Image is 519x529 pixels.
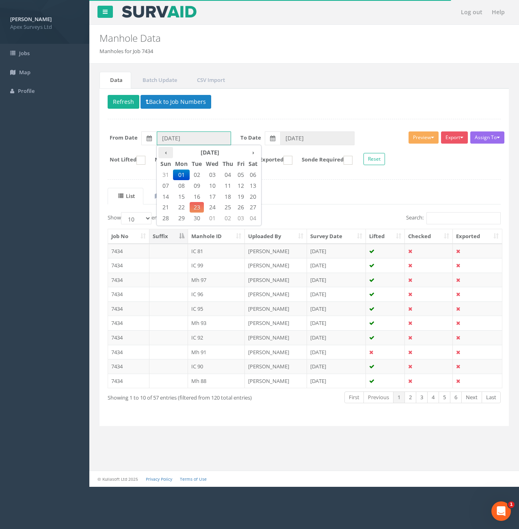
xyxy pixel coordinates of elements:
strong: [PERSON_NAME] [10,15,52,23]
span: 25 [221,202,235,213]
td: 7434 [108,374,149,388]
th: ‹ [158,147,173,158]
td: [PERSON_NAME] [245,244,307,258]
span: 01 [204,213,221,224]
a: 5 [439,391,450,403]
td: Mh 91 [188,345,245,359]
td: [DATE] [307,345,366,359]
button: Export [441,131,468,144]
input: From Date [157,131,231,145]
span: Jobs [19,49,30,57]
input: Search: [426,212,501,224]
a: Last [482,391,501,403]
span: 31 [158,170,173,180]
th: Thu [221,158,235,170]
span: 21 [158,202,173,213]
td: IC 81 [188,244,245,258]
th: Wed [204,158,221,170]
span: 16 [190,191,204,202]
td: 7434 [108,359,149,374]
uib-tab-heading: List [118,192,135,200]
span: 04 [221,170,235,180]
label: Sonde Required [294,156,352,165]
th: Tue [190,158,204,170]
td: [DATE] [307,287,366,301]
li: Manholes for Job 7434 [99,47,153,55]
td: 7434 [108,287,149,301]
a: [PERSON_NAME] Apex Surveys Ltd [10,13,79,30]
a: Previous [363,391,394,403]
td: [PERSON_NAME] [245,316,307,330]
td: [PERSON_NAME] [245,258,307,273]
span: 10 [204,181,221,191]
td: [DATE] [307,359,366,374]
td: 7434 [108,301,149,316]
button: Reset [363,153,385,165]
span: 12 [235,181,247,191]
a: Terms of Use [180,476,207,482]
div: Showing 1 to 10 of 57 entries (filtered from 120 total entries) [108,391,264,402]
th: Suffix: activate to sort column descending [149,229,188,244]
span: 02 [221,213,235,224]
small: © Kullasoft Ltd 2025 [97,476,138,482]
a: 3 [416,391,428,403]
td: 7434 [108,244,149,258]
label: From Date [110,134,138,142]
span: 22 [173,202,190,213]
span: 27 [247,202,259,213]
button: Assign To [470,131,504,144]
span: 28 [158,213,173,224]
label: To Date [240,134,261,142]
td: 7434 [108,316,149,330]
td: 7434 [108,258,149,273]
td: Mh 88 [188,374,245,388]
td: [PERSON_NAME] [245,374,307,388]
span: 13 [247,181,259,191]
button: Preview [409,131,439,144]
td: 7434 [108,345,149,359]
th: Job No: activate to sort column ascending [108,229,149,244]
td: [DATE] [307,316,366,330]
span: 18 [221,191,235,202]
th: Sat [247,158,259,170]
iframe: Intercom live chat [491,501,511,521]
th: Manhole ID: activate to sort column ascending [188,229,245,244]
span: 11 [221,181,235,191]
span: 05 [235,170,247,180]
h2: Manhole Data [99,33,439,43]
a: First [344,391,364,403]
td: IC 99 [188,258,245,273]
span: Map [19,69,30,76]
th: Uploaded By: activate to sort column ascending [245,229,307,244]
td: IC 96 [188,287,245,301]
button: Back to Job Numbers [141,95,211,109]
span: 20 [247,191,259,202]
td: [PERSON_NAME] [245,301,307,316]
td: [PERSON_NAME] [245,359,307,374]
td: IC 90 [188,359,245,374]
span: 24 [204,202,221,213]
th: Exported: activate to sort column ascending [453,229,502,244]
span: Profile [18,87,35,95]
td: [PERSON_NAME] [245,273,307,287]
a: 2 [404,391,416,403]
span: 29 [173,213,190,224]
th: Sun [158,158,173,170]
label: Not Checked [147,156,198,165]
td: IC 92 [188,330,245,345]
td: 7434 [108,273,149,287]
td: [PERSON_NAME] [245,330,307,345]
span: 04 [247,213,259,224]
label: Show entries [108,212,168,224]
select: Showentries [121,212,151,224]
label: Not Exported [240,156,292,165]
td: [PERSON_NAME] [245,287,307,301]
span: Apex Surveys Ltd [10,23,79,31]
button: Refresh [108,95,139,109]
input: To Date [280,131,355,145]
td: [DATE] [307,301,366,316]
span: 02 [190,170,204,180]
span: 03 [204,170,221,180]
a: 6 [450,391,462,403]
span: 17 [204,191,221,202]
